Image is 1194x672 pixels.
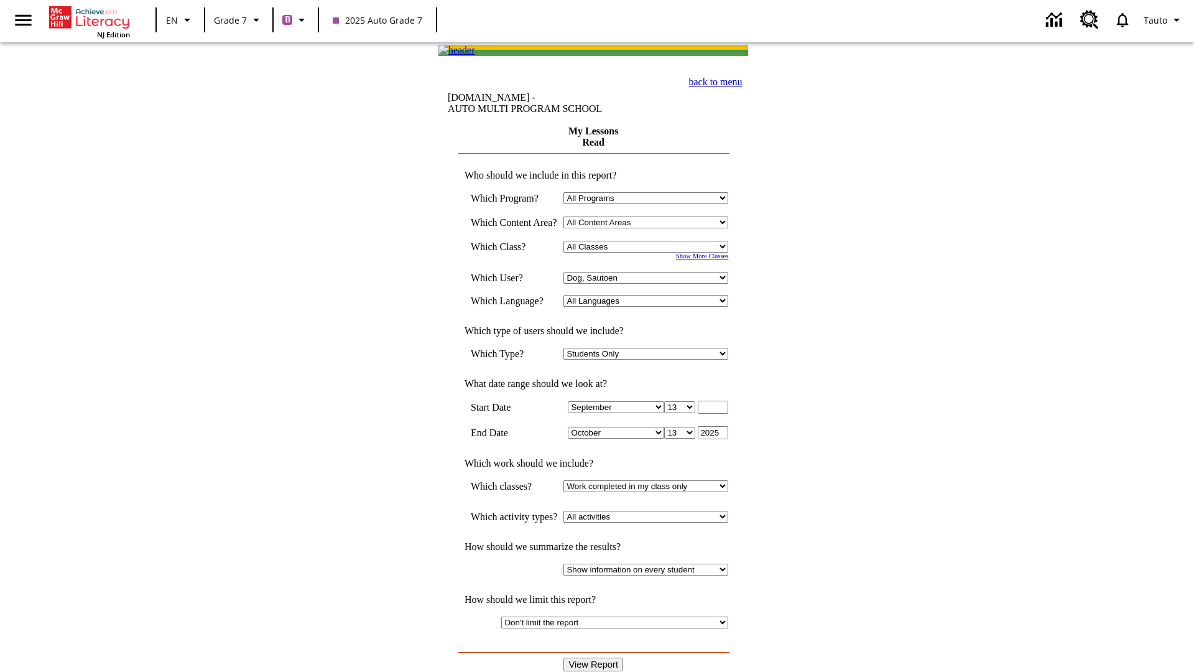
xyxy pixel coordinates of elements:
button: Open side menu [5,2,42,39]
img: header [438,45,475,56]
td: Which Program? [471,192,558,204]
td: Who should we include in this report? [458,170,729,181]
a: Resource Center, Will open in new tab [1073,3,1106,37]
a: back to menu [688,77,742,87]
td: Which classes? [471,480,558,492]
td: How should we limit this report? [458,594,729,605]
td: Which work should we include? [458,458,729,469]
td: End Date [471,426,558,439]
span: Tauto [1144,14,1167,27]
div: Home [49,4,130,39]
span: Grade 7 [214,14,247,27]
button: Boost Class color is purple. Change class color [277,9,314,31]
td: Which Class? [471,241,558,253]
span: EN [166,14,178,27]
span: NJ Edition [97,30,130,39]
td: [DOMAIN_NAME] - [448,92,630,114]
td: What date range should we look at? [458,378,729,390]
td: Start Date [471,401,558,414]
span: 2025 Auto Grade 7 [333,14,422,27]
input: View Report [563,658,623,671]
button: Profile/Settings [1139,9,1189,31]
td: Which type of users should we include? [458,325,729,337]
a: Notifications [1106,4,1139,36]
td: Which activity types? [471,511,558,523]
td: Which Type? [471,348,558,360]
nobr: Which Content Area? [471,217,557,228]
td: How should we summarize the results? [458,541,729,553]
a: My Lessons Read [568,126,618,147]
a: Show More Classes [676,253,729,259]
td: Which Language? [471,295,558,307]
td: Which User? [471,272,558,284]
nobr: AUTO MULTI PROGRAM SCHOOL [448,103,602,114]
button: Language: EN, Select a language [160,9,200,31]
span: B [285,12,290,27]
a: Data Center [1039,3,1073,37]
button: Grade: Grade 7, Select a grade [209,9,269,31]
